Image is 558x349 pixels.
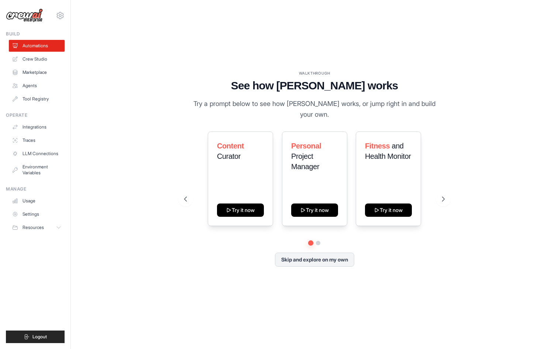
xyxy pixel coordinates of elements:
a: Environment Variables [9,161,65,179]
span: Content [217,142,244,150]
a: Marketplace [9,66,65,78]
button: Logout [6,331,65,343]
a: LLM Connections [9,148,65,160]
a: Usage [9,195,65,207]
span: Curator [217,152,241,160]
button: Resources [9,222,65,233]
div: Manage [6,186,65,192]
p: Try a prompt below to see how [PERSON_NAME] works, or jump right in and build your own. [190,98,438,120]
a: Integrations [9,121,65,133]
div: Build [6,31,65,37]
a: Tool Registry [9,93,65,105]
button: Skip and explore on my own [275,253,354,267]
h1: See how [PERSON_NAME] works [184,79,445,92]
div: WALKTHROUGH [184,71,445,76]
button: Try it now [365,203,412,217]
img: Logo [6,8,43,23]
span: Personal [291,142,321,150]
a: Settings [9,208,65,220]
iframe: Chat Widget [521,314,558,349]
a: Automations [9,40,65,52]
span: Fitness [365,142,390,150]
span: Project Manager [291,152,319,171]
a: Traces [9,134,65,146]
button: Try it now [217,203,264,217]
div: Operate [6,112,65,118]
button: Try it now [291,203,338,217]
a: Agents [9,80,65,92]
span: Resources [23,225,44,230]
a: Crew Studio [9,53,65,65]
span: Logout [32,334,47,340]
